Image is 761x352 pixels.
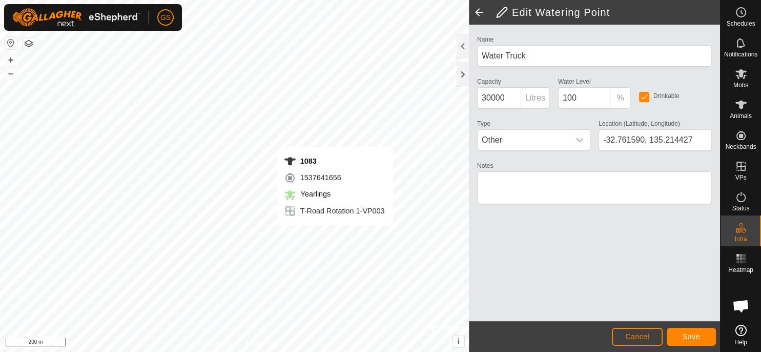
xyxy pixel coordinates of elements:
h2: Edit Watering Point [496,6,720,18]
span: Notifications [724,51,757,57]
a: Contact Us [244,339,275,348]
button: Reset Map [5,37,17,49]
button: Cancel [612,328,663,346]
span: Cancel [625,333,649,341]
p-inputgroup-addon: Litres [521,87,550,109]
label: Drinkable [653,93,680,99]
label: Location (Latitude, Longitude) [599,119,680,128]
label: Capacity [477,77,501,86]
span: Status [732,205,749,211]
span: Neckbands [725,144,756,150]
span: VPs [735,174,746,181]
button: i [453,336,464,347]
button: + [5,54,17,66]
span: i [458,337,460,346]
span: Save [683,333,700,341]
span: Infra [734,236,747,242]
span: Schedules [726,21,755,27]
button: – [5,67,17,80]
div: 1537641656 [284,171,385,184]
a: Privacy Policy [194,339,232,348]
label: Water Level [558,77,591,86]
input: 0 [558,87,610,109]
span: Heatmap [728,267,753,273]
label: Type [477,119,490,128]
span: Animals [730,113,752,119]
span: Help [734,339,747,345]
img: Gallagher Logo [12,8,140,27]
div: Open chat [726,290,756,321]
div: 1083 [284,155,385,167]
span: GS [160,12,171,23]
span: Other [478,130,569,150]
span: Yearlings [298,190,331,198]
button: Save [667,328,716,346]
p-inputgroup-addon: % [610,87,631,109]
a: Help [721,321,761,349]
span: Mobs [733,82,748,88]
div: T-Road Rotation 1-VP003 [284,205,385,217]
label: Notes [477,161,493,170]
div: dropdown trigger [569,130,590,150]
label: Name [477,35,493,44]
button: Map Layers [23,37,35,50]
